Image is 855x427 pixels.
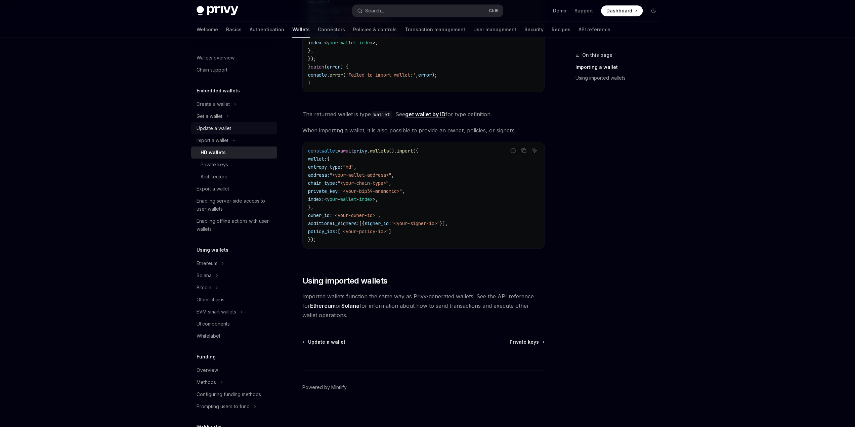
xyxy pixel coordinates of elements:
[191,64,277,76] a: Chain support
[308,196,324,202] span: index:
[553,7,566,14] a: Demo
[341,302,359,309] a: Solana
[191,146,277,159] a: HD wallets
[197,6,238,15] img: dark logo
[308,148,322,154] span: const
[340,188,402,194] span: "<your-bip39-mnemonic>"
[389,228,391,234] span: ]
[324,40,327,46] span: <
[324,64,327,70] span: (
[405,111,445,118] a: get wallet by ID
[197,308,236,316] div: EVM smart wallets
[201,148,226,157] div: HD wallets
[308,172,330,178] span: address:
[197,112,222,120] div: Get a wallet
[354,148,367,154] span: privy
[191,195,277,215] a: Enabling server-side access to user wallets
[197,87,240,95] h5: Embedded wallets
[352,5,503,17] button: Open search
[191,306,277,318] button: Toggle EVM smart wallets section
[322,148,338,154] span: wallet
[327,156,330,162] span: {
[308,180,338,186] span: chain_type:
[308,188,340,194] span: private_key:
[191,257,277,269] button: Toggle Ethereum section
[510,339,539,345] span: Private keys
[191,52,277,64] a: Wallets overview
[402,188,405,194] span: ,
[197,320,230,328] div: UI components
[575,62,664,73] a: Importing a wallet
[338,180,389,186] span: "<your-chain-type>"
[302,292,545,320] span: Imported wallets function the same way as Privy-generated wallets. See the API reference for or f...
[391,172,394,178] span: ,
[308,156,327,162] span: wallet:
[191,159,277,171] a: Private keys
[191,388,277,400] a: Configuring funding methods
[308,212,332,218] span: owner_id:
[365,7,384,15] div: Search...
[340,64,348,70] span: ) {
[197,271,212,280] div: Solana
[370,148,389,154] span: wallets
[308,164,343,170] span: entropy_type:
[308,72,327,78] span: console
[250,22,284,38] a: Authentication
[330,72,343,78] span: error
[340,148,354,154] span: await
[197,217,273,233] div: Enabling offline actions with user wallets
[197,136,228,144] div: Import a wallet
[308,56,316,62] span: });
[346,72,416,78] span: 'Failed to import wallet:'
[432,72,437,78] span: );
[302,275,388,286] span: Using imported wallets
[373,40,378,46] span: >,
[197,124,231,132] div: Update a wallet
[197,378,216,386] div: Methods
[327,40,338,46] span: your
[530,146,539,155] button: Ask AI
[332,212,378,218] span: "<your-owner-id>"
[473,22,516,38] a: User management
[343,72,346,78] span: (
[354,164,356,170] span: ,
[197,100,230,108] div: Create a wallet
[648,5,659,16] button: Toggle dark mode
[201,161,228,169] div: Private keys
[191,400,277,413] button: Toggle Prompting users to fund section
[606,7,632,14] span: Dashboard
[353,22,397,38] a: Policies & controls
[524,22,544,38] a: Security
[302,110,545,119] span: The returned wallet is type . See for type definition.
[308,40,324,46] span: index:
[191,330,277,342] a: Whitelabel
[197,185,229,193] div: Export a wallet
[330,172,391,178] span: "<your-wallet-address>"
[359,220,365,226] span: [{
[338,148,340,154] span: =
[389,148,397,154] span: ().
[308,228,338,234] span: policy_ids:
[343,164,354,170] span: "hd"
[303,339,345,345] a: Update a wallet
[292,22,310,38] a: Wallets
[601,5,643,16] a: Dashboard
[197,366,218,374] div: Overview
[191,269,277,282] button: Toggle Solana section
[308,64,311,70] span: }
[365,220,391,226] span: signer_id:
[338,196,340,202] span: -
[373,196,378,202] span: >,
[197,197,273,213] div: Enabling server-side access to user wallets
[197,54,234,62] div: Wallets overview
[509,146,517,155] button: Report incorrect code
[191,376,277,388] button: Toggle Methods section
[191,134,277,146] button: Toggle Import a wallet section
[197,390,261,398] div: Configuring funding methods
[574,7,593,14] a: Support
[340,40,356,46] span: wallet
[327,72,330,78] span: .
[191,318,277,330] a: UI components
[197,22,218,38] a: Welcome
[197,353,216,361] h5: Funding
